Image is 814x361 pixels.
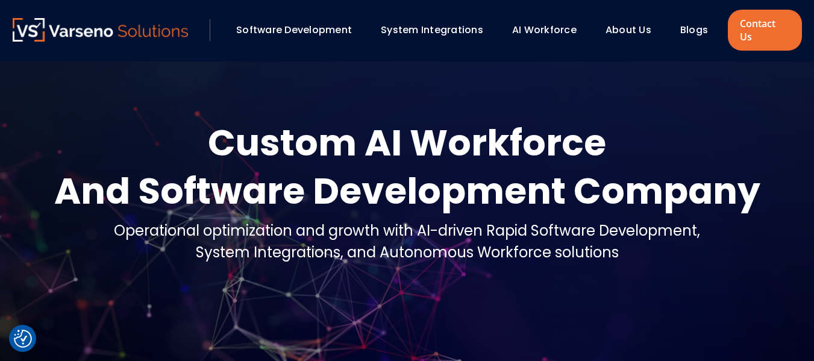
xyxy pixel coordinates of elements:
[606,23,651,37] a: About Us
[512,23,577,37] a: AI Workforce
[506,20,593,40] div: AI Workforce
[54,167,760,215] div: And Software Development Company
[114,242,700,263] div: System Integrations, and Autonomous Workforce solutions
[236,23,352,37] a: Software Development
[14,330,32,348] button: Cookie Settings
[674,20,725,40] div: Blogs
[54,119,760,167] div: Custom AI Workforce
[381,23,483,37] a: System Integrations
[728,10,801,51] a: Contact Us
[680,23,708,37] a: Blogs
[600,20,668,40] div: About Us
[13,18,189,42] img: Varseno Solutions – Product Engineering & IT Services
[230,20,369,40] div: Software Development
[375,20,500,40] div: System Integrations
[114,220,700,242] div: Operational optimization and growth with AI-driven Rapid Software Development,
[14,330,32,348] img: Revisit consent button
